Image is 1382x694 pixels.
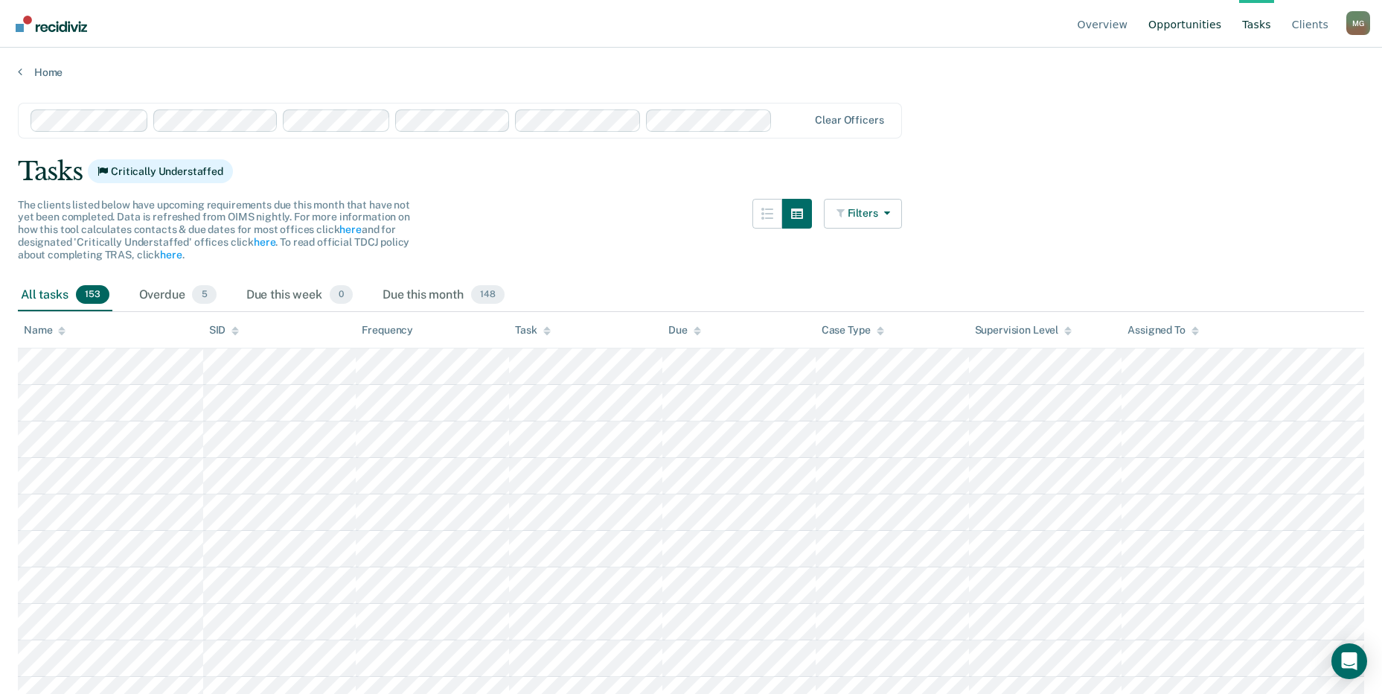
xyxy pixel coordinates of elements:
[192,285,216,305] span: 5
[18,66,1364,79] a: Home
[380,279,508,312] div: Due this month148
[136,279,220,312] div: Overdue5
[18,156,1364,187] div: Tasks
[330,285,353,305] span: 0
[209,324,240,337] div: SID
[254,236,275,248] a: here
[824,199,903,229] button: Filters
[362,324,413,337] div: Frequency
[339,223,361,235] a: here
[668,324,701,337] div: Due
[815,114,883,127] div: Clear officers
[16,16,87,32] img: Recidiviz
[975,324,1072,337] div: Supervision Level
[1127,324,1198,337] div: Assigned To
[76,285,109,305] span: 153
[822,324,884,337] div: Case Type
[24,324,65,337] div: Name
[18,199,410,261] span: The clients listed below have upcoming requirements due this month that have not yet been complet...
[1346,11,1370,35] button: Profile dropdown button
[160,249,182,261] a: here
[1331,643,1367,679] div: Open Intercom Messenger
[1346,11,1370,35] div: M G
[515,324,550,337] div: Task
[18,279,112,312] div: All tasks153
[243,279,356,312] div: Due this week0
[88,159,233,183] span: Critically Understaffed
[471,285,505,305] span: 148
